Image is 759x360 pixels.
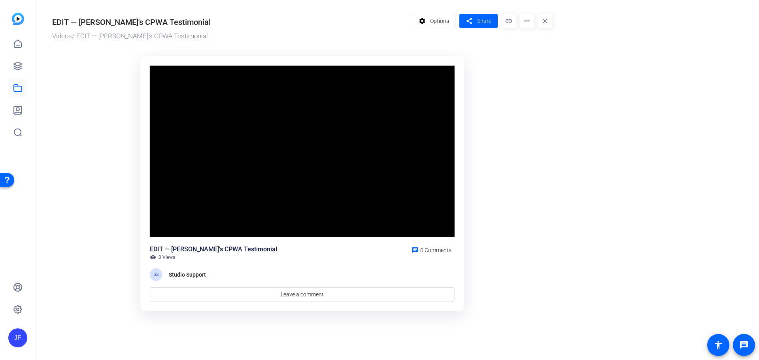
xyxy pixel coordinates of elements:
span: Leave a comment [281,290,324,299]
span: Share [477,17,491,25]
div: EDIT — [PERSON_NAME]'s CPWA Testimonial [52,16,211,28]
a: Videos [52,32,72,40]
mat-icon: visibility [150,254,156,260]
mat-icon: message [739,340,749,350]
span: 0 Comments [420,247,451,253]
mat-icon: link [502,14,516,28]
button: Options [413,14,456,28]
div: JF [8,328,27,347]
mat-icon: share [464,16,474,26]
button: Share [459,14,498,28]
mat-icon: settings [417,13,427,28]
div: SS [150,268,162,281]
mat-icon: close [538,14,552,28]
mat-icon: chat [412,247,419,254]
span: Options [430,13,449,28]
div: Studio Support [169,270,208,279]
div: EDIT — [PERSON_NAME]'s CPWA Testimonial [150,245,277,254]
a: Leave a comment [150,287,455,302]
img: blue-gradient.svg [12,13,24,25]
div: / EDIT — [PERSON_NAME]'s CPWA Testimonial [52,31,409,41]
div: Video Player [150,66,455,237]
mat-icon: more_horiz [520,14,534,28]
span: 0 Views [159,254,175,260]
mat-icon: accessibility [714,340,723,350]
a: 0 Comments [408,245,455,254]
